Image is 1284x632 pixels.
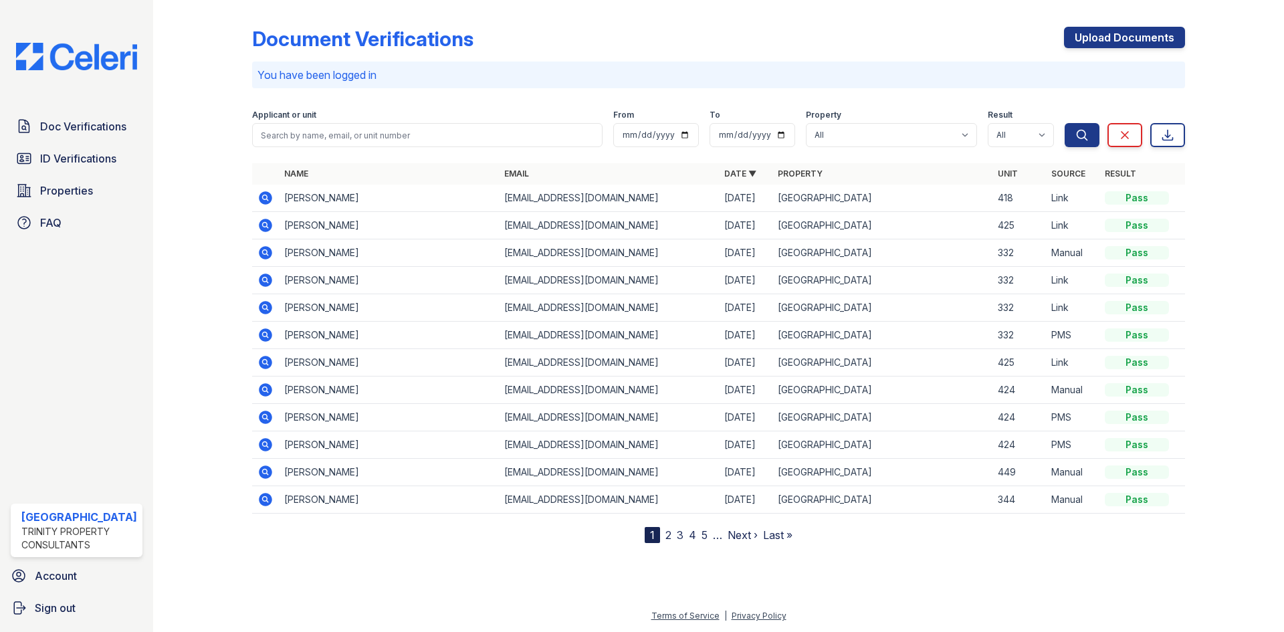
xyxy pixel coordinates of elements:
[728,528,758,542] a: Next ›
[772,404,992,431] td: [GEOGRAPHIC_DATA]
[992,404,1046,431] td: 424
[613,110,634,120] label: From
[40,215,62,231] span: FAQ
[778,169,823,179] a: Property
[1105,219,1169,232] div: Pass
[772,294,992,322] td: [GEOGRAPHIC_DATA]
[1046,349,1099,377] td: Link
[1105,191,1169,205] div: Pass
[1046,185,1099,212] td: Link
[1046,377,1099,404] td: Manual
[252,27,473,51] div: Document Verifications
[35,568,77,584] span: Account
[279,377,499,404] td: [PERSON_NAME]
[992,486,1046,514] td: 344
[992,377,1046,404] td: 424
[645,527,660,543] div: 1
[1046,404,1099,431] td: PMS
[724,169,756,179] a: Date ▼
[1046,212,1099,239] td: Link
[279,431,499,459] td: [PERSON_NAME]
[1046,486,1099,514] td: Manual
[1105,328,1169,342] div: Pass
[772,431,992,459] td: [GEOGRAPHIC_DATA]
[772,185,992,212] td: [GEOGRAPHIC_DATA]
[719,239,772,267] td: [DATE]
[499,185,719,212] td: [EMAIL_ADDRESS][DOMAIN_NAME]
[1105,383,1169,397] div: Pass
[719,404,772,431] td: [DATE]
[1064,27,1185,48] a: Upload Documents
[732,611,786,621] a: Privacy Policy
[499,267,719,294] td: [EMAIL_ADDRESS][DOMAIN_NAME]
[1046,294,1099,322] td: Link
[499,294,719,322] td: [EMAIL_ADDRESS][DOMAIN_NAME]
[499,459,719,486] td: [EMAIL_ADDRESS][DOMAIN_NAME]
[992,294,1046,322] td: 332
[992,267,1046,294] td: 332
[252,110,316,120] label: Applicant or unit
[772,377,992,404] td: [GEOGRAPHIC_DATA]
[1105,438,1169,451] div: Pass
[499,377,719,404] td: [EMAIL_ADDRESS][DOMAIN_NAME]
[772,267,992,294] td: [GEOGRAPHIC_DATA]
[11,145,142,172] a: ID Verifications
[992,212,1046,239] td: 425
[284,169,308,179] a: Name
[252,123,603,147] input: Search by name, email, or unit number
[719,322,772,349] td: [DATE]
[651,611,720,621] a: Terms of Service
[1046,459,1099,486] td: Manual
[40,183,93,199] span: Properties
[11,177,142,204] a: Properties
[279,322,499,349] td: [PERSON_NAME]
[1105,493,1169,506] div: Pass
[719,377,772,404] td: [DATE]
[724,611,727,621] div: |
[1046,431,1099,459] td: PMS
[499,212,719,239] td: [EMAIL_ADDRESS][DOMAIN_NAME]
[689,528,696,542] a: 4
[279,294,499,322] td: [PERSON_NAME]
[719,459,772,486] td: [DATE]
[719,212,772,239] td: [DATE]
[11,209,142,236] a: FAQ
[992,239,1046,267] td: 332
[279,239,499,267] td: [PERSON_NAME]
[998,169,1018,179] a: Unit
[5,562,148,589] a: Account
[40,118,126,134] span: Doc Verifications
[5,595,148,621] a: Sign out
[772,212,992,239] td: [GEOGRAPHIC_DATA]
[772,349,992,377] td: [GEOGRAPHIC_DATA]
[5,43,148,70] img: CE_Logo_Blue-a8612792a0a2168367f1c8372b55b34899dd931a85d93a1a3d3e32e68fde9ad4.png
[992,349,1046,377] td: 425
[279,349,499,377] td: [PERSON_NAME]
[504,169,529,179] a: Email
[719,185,772,212] td: [DATE]
[1105,169,1136,179] a: Result
[719,349,772,377] td: [DATE]
[677,528,683,542] a: 3
[279,212,499,239] td: [PERSON_NAME]
[772,239,992,267] td: [GEOGRAPHIC_DATA]
[21,525,137,552] div: Trinity Property Consultants
[499,431,719,459] td: [EMAIL_ADDRESS][DOMAIN_NAME]
[1051,169,1085,179] a: Source
[499,322,719,349] td: [EMAIL_ADDRESS][DOMAIN_NAME]
[1105,246,1169,259] div: Pass
[499,404,719,431] td: [EMAIL_ADDRESS][DOMAIN_NAME]
[992,322,1046,349] td: 332
[1046,267,1099,294] td: Link
[763,528,792,542] a: Last »
[35,600,76,616] span: Sign out
[257,67,1180,83] p: You have been logged in
[988,110,1012,120] label: Result
[772,459,992,486] td: [GEOGRAPHIC_DATA]
[499,239,719,267] td: [EMAIL_ADDRESS][DOMAIN_NAME]
[719,431,772,459] td: [DATE]
[11,113,142,140] a: Doc Verifications
[499,486,719,514] td: [EMAIL_ADDRESS][DOMAIN_NAME]
[279,267,499,294] td: [PERSON_NAME]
